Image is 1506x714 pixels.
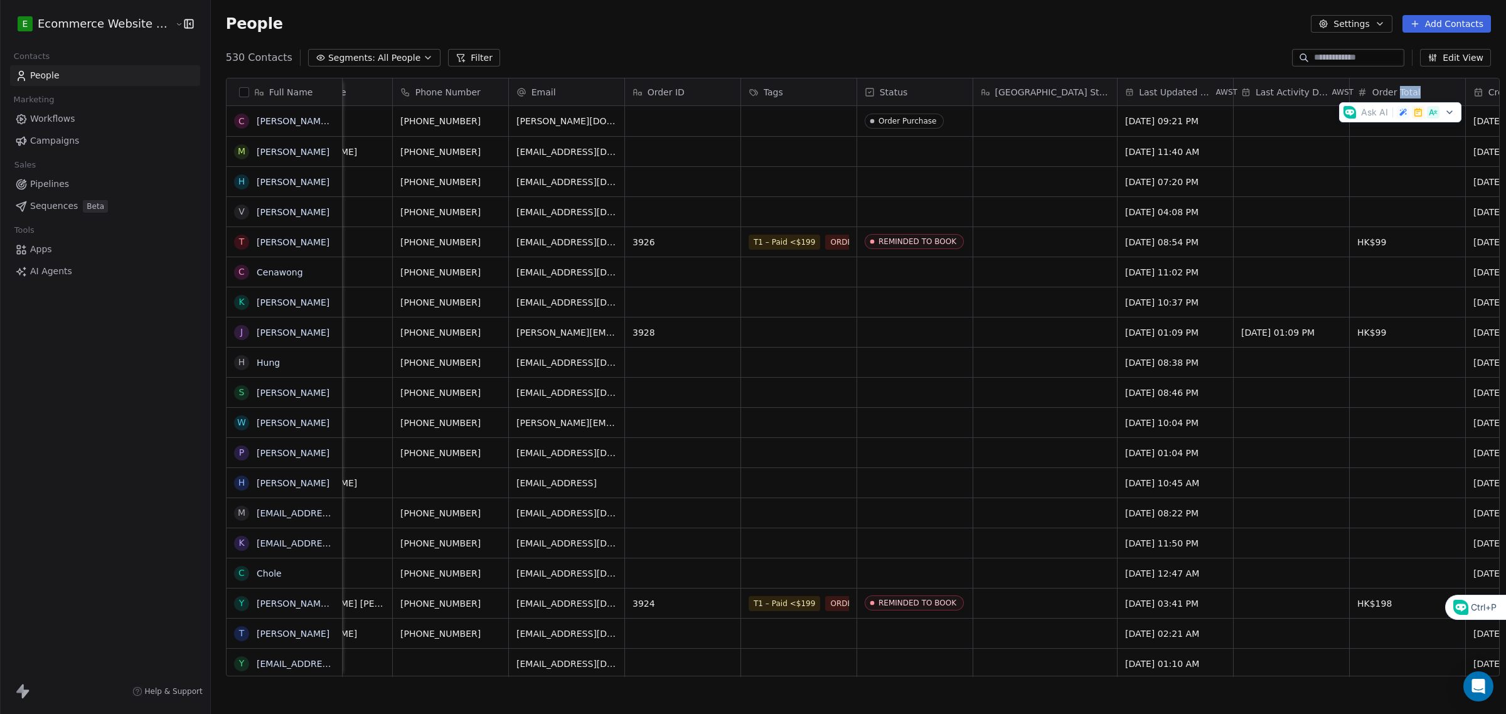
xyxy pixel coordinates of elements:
span: [DATE] 07:20 PM [1125,176,1226,188]
span: [PERSON_NAME][DOMAIN_NAME][EMAIL_ADDRESS][DOMAIN_NAME] [516,115,617,127]
span: [PHONE_NUMBER] [400,176,501,188]
span: HK$99 [1357,326,1458,339]
span: [PHONE_NUMBER] [400,266,501,279]
div: Order ID [625,78,740,105]
a: [PERSON_NAME][DOMAIN_NAME][EMAIL_ADDRESS][DOMAIN_NAME] [257,116,557,126]
span: 3926 [633,236,733,248]
span: [EMAIL_ADDRESS][DOMAIN_NAME] [516,296,617,309]
span: T1 – Paid <$199 [749,235,820,250]
span: [PHONE_NUMBER] [400,507,501,520]
span: [PHONE_NUMBER] [400,597,501,610]
div: Status [857,78,973,105]
span: All People [378,51,420,65]
span: Segments: [328,51,375,65]
span: [DATE] 08:38 PM [1125,356,1226,369]
span: [DATE] 09:21 PM [1125,115,1226,127]
span: [EMAIL_ADDRESS][DOMAIN_NAME] [516,658,617,670]
span: [DATE] 08:22 PM [1125,507,1226,520]
div: Email [509,78,624,105]
span: [PHONE_NUMBER] [400,296,501,309]
span: [EMAIL_ADDRESS][DOMAIN_NAME] [516,447,617,459]
span: [EMAIL_ADDRESS][DOMAIN_NAME] [516,386,617,399]
div: Phone Number [393,78,508,105]
a: AI Agents [10,261,200,282]
span: [PHONE_NUMBER] [400,326,501,339]
span: Order ID [648,86,685,99]
span: ORDERED, NOT YET BOOKED [825,235,926,250]
button: Filter [448,49,500,67]
span: [EMAIL_ADDRESS][DOMAIN_NAME] [516,627,617,640]
a: Campaigns [10,131,200,151]
div: H [238,356,245,369]
span: [PERSON_NAME] [284,627,385,640]
div: H [238,175,245,188]
div: P [238,446,243,459]
a: [PERSON_NAME] [257,297,329,307]
span: [DATE] 02:21 AM [1125,627,1226,640]
span: [EMAIL_ADDRESS][DOMAIN_NAME] [516,567,617,580]
span: [PHONE_NUMBER] [400,447,501,459]
span: 530 Contacts [226,50,292,65]
span: [EMAIL_ADDRESS][DOMAIN_NAME] [516,356,617,369]
div: c [238,115,245,128]
span: Email [531,86,556,99]
div: K [238,296,244,309]
span: People [226,14,283,33]
span: [EMAIL_ADDRESS][DOMAIN_NAME] [516,266,617,279]
span: [EMAIL_ADDRESS][DOMAIN_NAME] [516,146,617,158]
span: [PHONE_NUMBER] [400,115,501,127]
span: [EMAIL_ADDRESS] [516,477,617,489]
span: [DATE] 11:02 PM [1125,266,1226,279]
span: [EMAIL_ADDRESS][DOMAIN_NAME] [516,537,617,550]
a: [PERSON_NAME] [257,177,329,187]
span: Tools [9,221,40,240]
button: Add Contacts [1402,15,1491,33]
span: AWST [1332,87,1354,97]
div: grid [227,106,343,677]
span: Ching [284,176,385,188]
span: Order Total [1372,86,1421,99]
div: REMINDED TO BOOK [878,599,956,607]
div: Full Name [227,78,342,105]
div: Last Activity DateAWST [1234,78,1349,105]
div: [GEOGRAPHIC_DATA] Status [973,78,1117,105]
a: [EMAIL_ADDRESS][DOMAIN_NAME] [257,508,410,518]
span: Sequences [30,200,78,213]
span: [DATE] 12:47 AM [1125,567,1226,580]
div: S [238,386,244,399]
span: [PHONE_NUMBER] [400,206,501,218]
span: [DATE] 01:10 AM [1125,658,1226,670]
span: HK$99 [1357,236,1458,248]
a: [EMAIL_ADDRESS][DOMAIN_NAME] [257,659,410,669]
a: [PERSON_NAME] [257,147,329,157]
span: Last Updated Date [1139,86,1213,99]
span: Apps [30,243,52,256]
div: V [238,205,245,218]
span: [PHONE_NUMBER] [400,236,501,248]
span: [DATE] 01:09 PM [1241,326,1342,339]
span: Ecommerce Website Builder [38,16,172,32]
span: [PERSON_NAME] [PERSON_NAME] [284,597,385,610]
span: [PERSON_NAME][EMAIL_ADDRESS][DOMAIN_NAME] [516,417,617,429]
a: [PERSON_NAME] [257,328,329,338]
span: AI Agents [30,265,72,278]
div: W [237,416,246,429]
span: Beta [83,200,108,213]
span: KinWah [284,296,385,309]
div: C [238,265,245,279]
span: Phone Number [415,86,481,99]
span: [EMAIL_ADDRESS][DOMAIN_NAME] [516,236,617,248]
a: [PERSON_NAME] [PERSON_NAME] [257,599,405,609]
a: People [10,65,200,86]
div: Tags [741,78,857,105]
a: Cenawong [257,267,303,277]
a: [EMAIL_ADDRESS][DOMAIN_NAME] [257,538,410,548]
span: [DATE] 10:37 PM [1125,296,1226,309]
span: [PERSON_NAME][EMAIL_ADDRESS][DOMAIN_NAME] [516,326,617,339]
span: [DATE] 10:04 PM [1125,417,1226,429]
a: Pipelines [10,174,200,194]
span: Workflows [30,112,75,125]
span: [EMAIL_ADDRESS][DOMAIN_NAME] [516,206,617,218]
span: Help & Support [145,686,203,696]
span: [PHONE_NUMBER] [400,567,501,580]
